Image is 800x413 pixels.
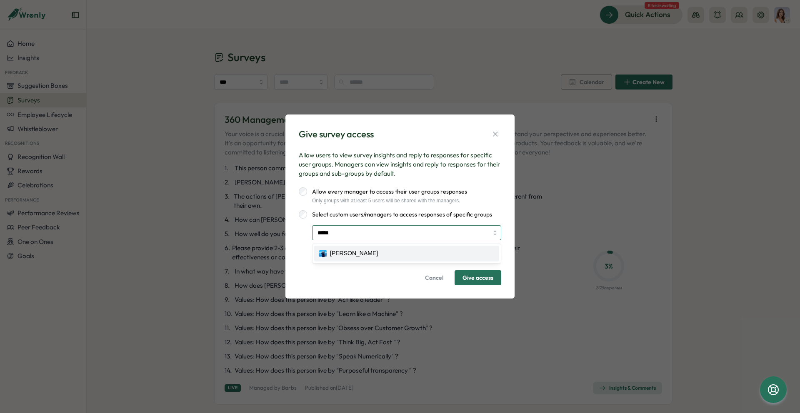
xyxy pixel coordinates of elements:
[425,271,443,285] span: Cancel
[307,187,467,196] label: Allow every manager to access their user groups responses
[307,210,492,219] label: Select custom users/managers to access responses of specific groups
[299,151,501,178] p: Allow users to view survey insights and reply to responses for specific user groups. Managers can...
[417,270,451,285] button: Cancel
[462,271,493,285] span: Give access
[307,198,467,204] div: Only groups with at least 5 users will be shared with the managers.
[455,270,501,285] button: Give access
[330,249,378,258] div: [PERSON_NAME]
[299,128,374,141] div: Give survey access
[319,250,327,257] img: Henry Innis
